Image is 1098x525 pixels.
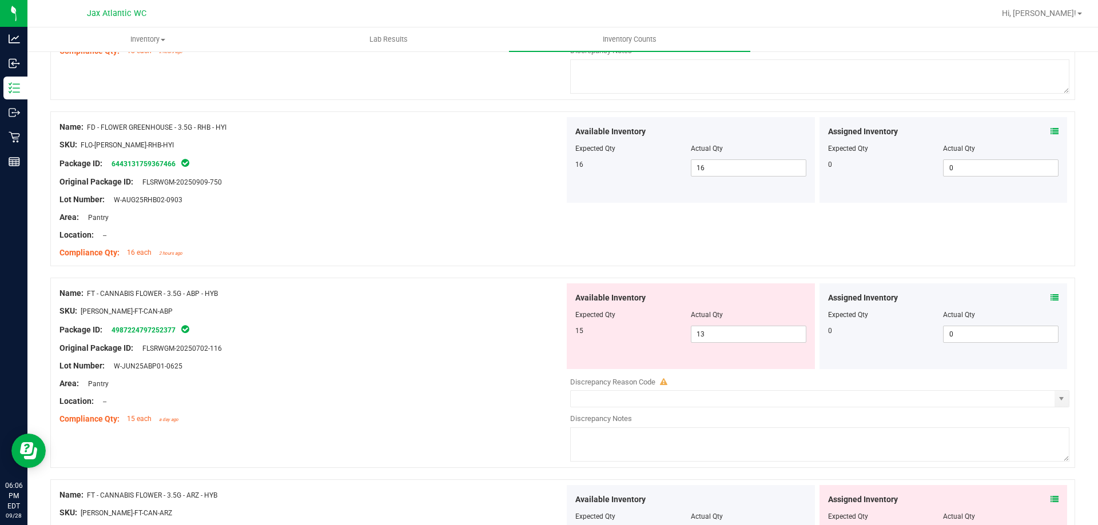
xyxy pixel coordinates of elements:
span: FT - CANNABIS FLOWER - 3.5G - ARZ - HYB [87,491,217,499]
div: Expected Qty [828,310,944,320]
div: Actual Qty [943,143,1059,154]
span: FT - CANNABIS FLOWER - 3.5G - ABP - HYB [87,290,218,298]
span: Actual Qty [691,145,723,153]
div: Expected Qty [828,511,944,522]
span: Package ID: [59,325,102,334]
span: Lot Number: [59,361,105,370]
span: 16 each [127,249,152,257]
span: Location: [59,396,94,406]
input: 0 [944,160,1058,176]
inline-svg: Inbound [9,58,20,69]
span: Pantry [82,214,109,222]
span: Expected Qty [575,512,615,520]
span: W-AUG25RHB02-0903 [108,196,182,204]
span: Lab Results [354,34,423,45]
span: In Sync [180,323,190,335]
span: 15 each [127,415,152,423]
span: Inventory [28,34,268,45]
span: SKU: [59,306,77,315]
span: a day ago [159,417,178,422]
span: Name: [59,288,83,298]
span: Expected Qty [575,145,615,153]
span: Assigned Inventory [828,292,898,304]
span: -- [97,398,106,406]
span: In Sync [180,157,190,169]
a: Inventory Counts [509,27,750,51]
span: Assigned Inventory [828,126,898,138]
span: Hi, [PERSON_NAME]! [1002,9,1076,18]
div: Expected Qty [828,143,944,154]
span: Available Inventory [575,126,646,138]
span: 15 [575,327,583,335]
span: Compliance Qty: [59,46,120,55]
span: Area: [59,379,79,388]
span: FLSRWGM-20250702-116 [137,344,222,352]
span: Name: [59,490,83,499]
span: Location: [59,230,94,239]
inline-svg: Inventory [9,82,20,94]
span: 2 hours ago [159,251,182,256]
span: Area: [59,213,79,222]
span: Package ID: [59,159,102,168]
div: 0 [828,326,944,336]
span: Name: [59,122,83,131]
inline-svg: Reports [9,156,20,167]
div: 0 [828,159,944,170]
a: 4987224797252377 [112,326,176,334]
span: Original Package ID: [59,177,133,186]
span: [PERSON_NAME]-FT-CAN-ABP [81,307,173,315]
span: Actual Qty [691,311,723,319]
div: Actual Qty [943,310,1059,320]
div: Actual Qty [943,511,1059,522]
span: Assigned Inventory [828,494,898,506]
span: SKU: [59,508,77,517]
span: Available Inventory [575,494,646,506]
p: 06:06 PM EDT [5,480,22,511]
span: FLSRWGM-20250909-750 [137,178,222,186]
span: Discrepancy Reason Code [570,378,655,386]
span: SKU: [59,140,77,149]
a: 6443131759367466 [112,160,176,168]
span: Original Package ID: [59,343,133,352]
inline-svg: Outbound [9,107,20,118]
span: Lot Number: [59,195,105,204]
span: 16 [575,161,583,169]
span: -- [97,231,106,239]
span: Expected Qty [575,311,615,319]
inline-svg: Retail [9,131,20,143]
p: 09/28 [5,511,22,520]
a: Inventory [27,27,268,51]
span: Inventory Counts [587,34,672,45]
span: Jax Atlantic WC [87,9,146,18]
span: FLO-[PERSON_NAME]-RHB-HYI [81,141,174,149]
span: Available Inventory [575,292,646,304]
input: 16 [691,160,806,176]
span: Compliance Qty: [59,248,120,257]
span: W-JUN25ABP01-0625 [108,362,182,370]
span: Compliance Qty: [59,414,120,423]
a: Lab Results [268,27,509,51]
div: Discrepancy Notes [570,413,1069,424]
span: Actual Qty [691,512,723,520]
input: 0 [944,326,1058,342]
span: Pantry [82,380,109,388]
span: select [1055,391,1069,407]
inline-svg: Analytics [9,33,20,45]
iframe: Resource center [11,434,46,468]
span: FD - FLOWER GREENHOUSE - 3.5G - RHB - HYI [87,123,226,131]
input: 13 [691,326,806,342]
span: [PERSON_NAME]-FT-CAN-ARZ [81,509,172,517]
